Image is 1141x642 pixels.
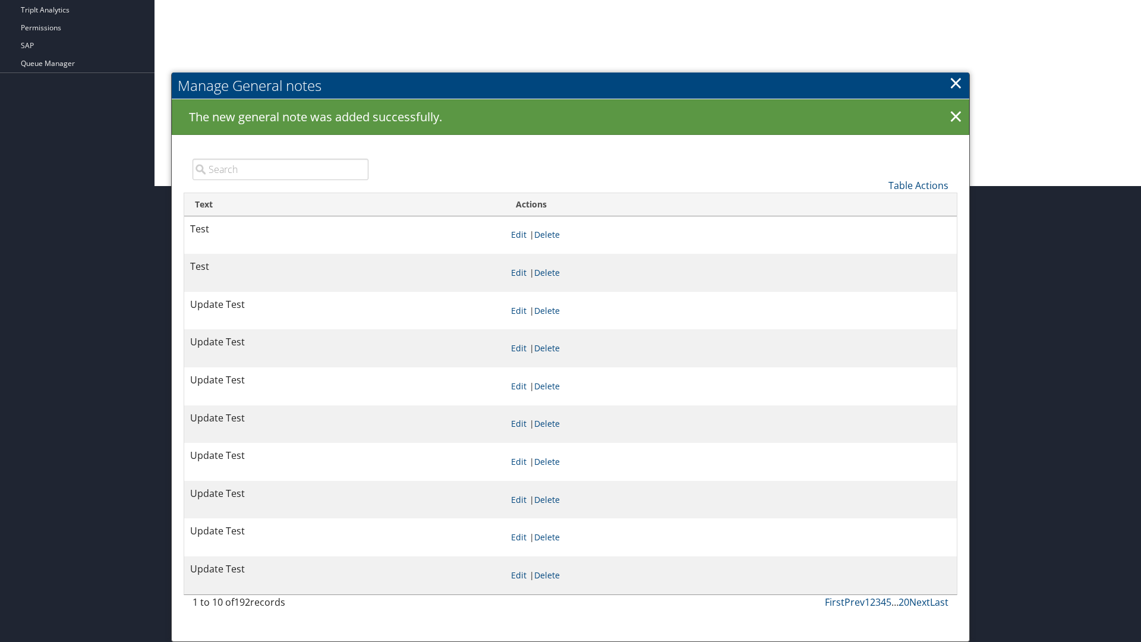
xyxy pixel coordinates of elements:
[505,405,957,443] td: |
[945,105,966,129] a: ×
[505,556,957,594] td: |
[949,71,963,95] a: ×
[234,596,250,609] span: 192
[891,596,899,609] span: …
[505,329,957,367] td: |
[190,448,499,464] p: Update Test
[505,367,957,405] td: |
[534,456,560,467] a: Delete
[505,518,957,556] td: |
[534,531,560,543] a: Delete
[865,596,870,609] a: 1
[534,380,560,392] a: Delete
[888,179,948,192] a: Table Actions
[511,305,527,316] a: Edit
[190,524,499,539] p: Update Test
[886,596,891,609] a: 5
[190,486,499,502] p: Update Test
[190,335,499,350] p: Update Test
[190,373,499,388] p: Update Test
[505,193,957,216] th: Actions
[534,267,560,278] a: Delete
[505,481,957,519] td: |
[511,229,527,240] a: Edit
[193,159,368,180] input: Search
[190,411,499,426] p: Update Test
[511,494,527,505] a: Edit
[511,569,527,581] a: Edit
[534,494,560,505] a: Delete
[193,595,368,615] div: 1 to 10 of records
[534,305,560,316] a: Delete
[534,418,560,429] a: Delete
[172,99,969,135] div: The new general note was added successfully.
[511,531,527,543] a: Edit
[534,342,560,354] a: Delete
[511,342,527,354] a: Edit
[190,259,499,275] p: Test
[511,456,527,467] a: Edit
[505,292,957,330] td: |
[184,193,505,216] th: Text
[190,562,499,577] p: Update Test
[844,596,865,609] a: Prev
[172,73,969,99] h2: Manage General notes
[825,596,844,609] a: First
[881,596,886,609] a: 4
[534,569,560,581] a: Delete
[505,216,957,254] td: |
[875,596,881,609] a: 3
[899,596,909,609] a: 20
[505,254,957,292] td: |
[511,380,527,392] a: Edit
[930,596,948,609] a: Last
[505,443,957,481] td: |
[511,267,527,278] a: Edit
[190,222,499,237] p: Test
[511,418,527,429] a: Edit
[909,596,930,609] a: Next
[190,297,499,313] p: Update Test
[870,596,875,609] a: 2
[534,229,560,240] a: Delete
